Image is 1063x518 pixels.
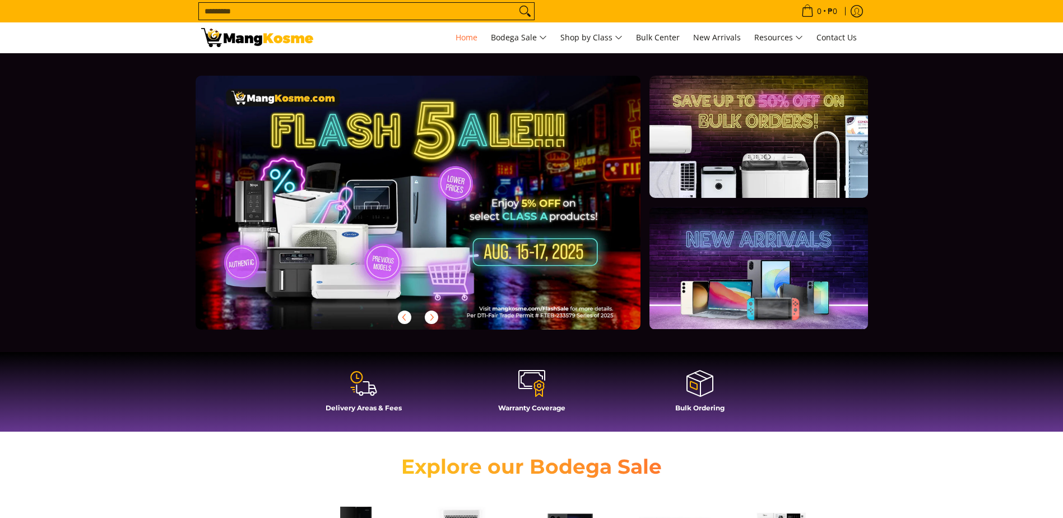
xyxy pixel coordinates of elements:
[392,305,417,330] button: Previous
[688,22,746,53] a: New Arrivals
[485,22,553,53] a: Bodega Sale
[636,32,680,43] span: Bulk Center
[453,404,610,412] h4: Warranty Coverage
[754,31,803,45] span: Resources
[815,7,823,15] span: 0
[491,31,547,45] span: Bodega Sale
[196,76,677,348] a: More
[816,32,857,43] span: Contact Us
[453,369,610,420] a: Warranty Coverage
[516,3,534,20] button: Search
[749,22,809,53] a: Resources
[621,369,778,420] a: Bulk Ordering
[811,22,862,53] a: Contact Us
[555,22,628,53] a: Shop by Class
[630,22,685,53] a: Bulk Center
[798,5,841,17] span: •
[285,369,442,420] a: Delivery Areas & Fees
[456,32,477,43] span: Home
[285,404,442,412] h4: Delivery Areas & Fees
[419,305,444,330] button: Next
[450,22,483,53] a: Home
[369,454,694,479] h2: Explore our Bodega Sale
[201,28,313,47] img: Mang Kosme: Your Home Appliances Warehouse Sale Partner!
[693,32,741,43] span: New Arrivals
[826,7,839,15] span: ₱0
[621,404,778,412] h4: Bulk Ordering
[560,31,623,45] span: Shop by Class
[324,22,862,53] nav: Main Menu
